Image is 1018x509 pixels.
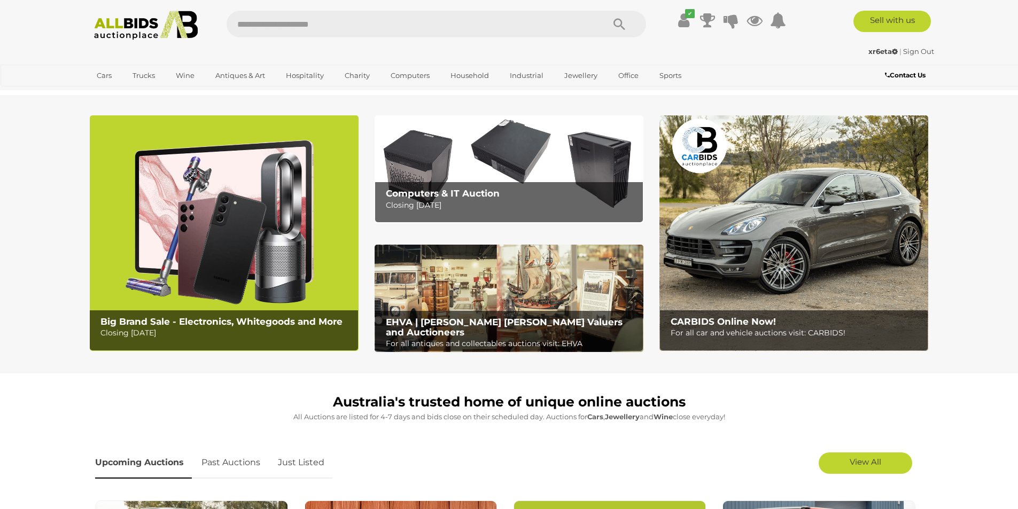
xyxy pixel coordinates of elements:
[903,47,934,56] a: Sign Out
[90,115,359,351] a: Big Brand Sale - Electronics, Whitegoods and More Big Brand Sale - Electronics, Whitegoods and Mo...
[338,67,377,84] a: Charity
[375,245,643,353] img: EHVA | Evans Hastings Valuers and Auctioneers
[95,411,923,423] p: All Auctions are listed for 4-7 days and bids close on their scheduled day. Auctions for , and cl...
[386,188,500,199] b: Computers & IT Auction
[605,412,640,421] strong: Jewellery
[90,67,119,84] a: Cars
[90,115,359,351] img: Big Brand Sale - Electronics, Whitegoods and More
[652,67,688,84] a: Sports
[885,69,928,81] a: Contact Us
[593,11,646,37] button: Search
[885,71,926,79] b: Contact Us
[386,337,638,350] p: For all antiques and collectables auctions visit: EHVA
[208,67,272,84] a: Antiques & Art
[270,447,332,479] a: Just Listed
[671,316,776,327] b: CARBIDS Online Now!
[659,115,928,351] a: CARBIDS Online Now! CARBIDS Online Now! For all car and vehicle auctions visit: CARBIDS!
[169,67,201,84] a: Wine
[126,67,162,84] a: Trucks
[557,67,604,84] a: Jewellery
[375,115,643,223] img: Computers & IT Auction
[95,447,192,479] a: Upcoming Auctions
[100,326,352,340] p: Closing [DATE]
[386,317,623,338] b: EHVA | [PERSON_NAME] [PERSON_NAME] Valuers and Auctioneers
[384,67,437,84] a: Computers
[685,9,695,18] i: ✔
[868,47,899,56] a: xr6eta
[386,199,638,212] p: Closing [DATE]
[853,11,931,32] a: Sell with us
[819,452,912,474] a: View All
[868,47,898,56] strong: xr6eta
[193,447,268,479] a: Past Auctions
[659,115,928,351] img: CARBIDS Online Now!
[611,67,646,84] a: Office
[100,316,343,327] b: Big Brand Sale - Electronics, Whitegoods and More
[279,67,331,84] a: Hospitality
[899,47,902,56] span: |
[654,412,673,421] strong: Wine
[676,11,692,30] a: ✔
[375,245,643,353] a: EHVA | Evans Hastings Valuers and Auctioneers EHVA | [PERSON_NAME] [PERSON_NAME] Valuers and Auct...
[850,457,881,467] span: View All
[95,395,923,410] h1: Australia's trusted home of unique online auctions
[375,115,643,223] a: Computers & IT Auction Computers & IT Auction Closing [DATE]
[671,326,922,340] p: For all car and vehicle auctions visit: CARBIDS!
[88,11,204,40] img: Allbids.com.au
[587,412,603,421] strong: Cars
[90,84,180,102] a: [GEOGRAPHIC_DATA]
[503,67,550,84] a: Industrial
[444,67,496,84] a: Household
